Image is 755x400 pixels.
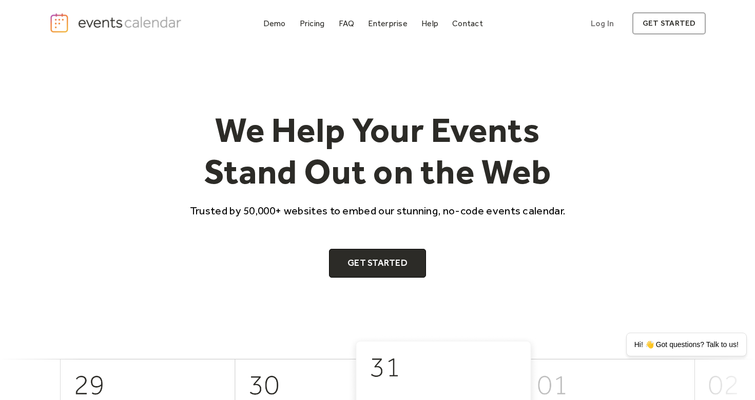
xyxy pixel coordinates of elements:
[329,249,426,278] a: Get Started
[335,16,359,30] a: FAQ
[452,21,483,26] div: Contact
[300,21,325,26] div: Pricing
[632,12,706,34] a: get started
[421,21,438,26] div: Help
[417,16,442,30] a: Help
[368,21,407,26] div: Enterprise
[296,16,329,30] a: Pricing
[580,12,624,34] a: Log In
[263,21,286,26] div: Demo
[448,16,487,30] a: Contact
[339,21,355,26] div: FAQ
[181,203,575,218] p: Trusted by 50,000+ websites to embed our stunning, no-code events calendar.
[259,16,290,30] a: Demo
[364,16,411,30] a: Enterprise
[181,109,575,193] h1: We Help Your Events Stand Out on the Web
